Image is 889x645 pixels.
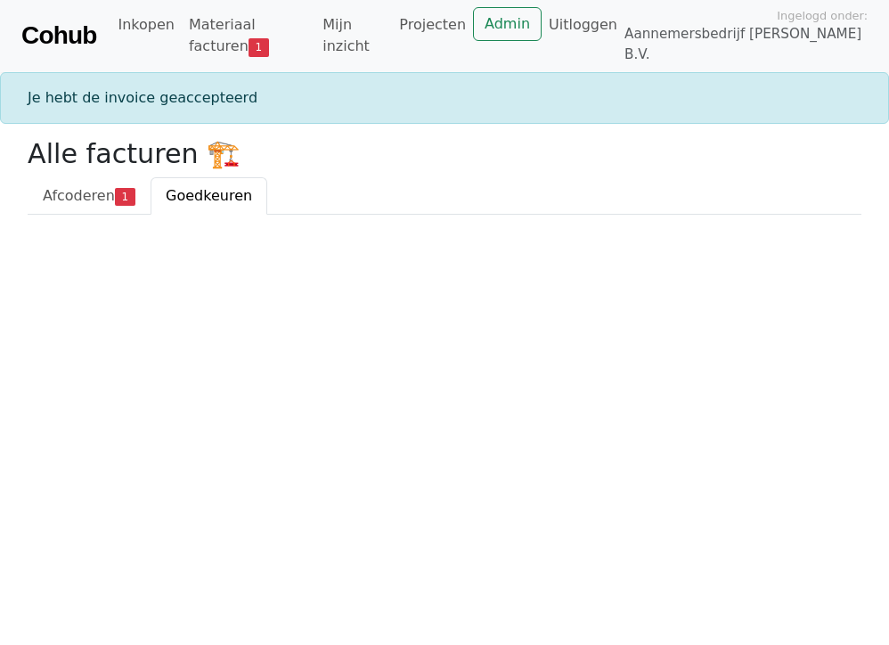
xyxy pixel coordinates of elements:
[392,7,473,43] a: Projecten
[115,188,135,206] span: 1
[21,14,96,57] a: Cohub
[473,7,542,41] a: Admin
[110,7,181,43] a: Inkopen
[166,187,252,204] span: Goedkeuren
[777,7,868,24] span: Ingelogd onder:
[182,7,315,64] a: Materiaal facturen1
[249,38,269,56] span: 1
[151,177,267,215] a: Goedkeuren
[624,24,868,65] span: Aannemersbedrijf [PERSON_NAME] B.V.
[17,87,872,109] div: Je hebt de invoice geaccepteerd
[28,177,151,215] a: Afcoderen1
[28,138,861,170] h2: Alle facturen 🏗️
[43,187,115,204] span: Afcoderen
[315,7,392,64] a: Mijn inzicht
[542,7,624,43] a: Uitloggen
